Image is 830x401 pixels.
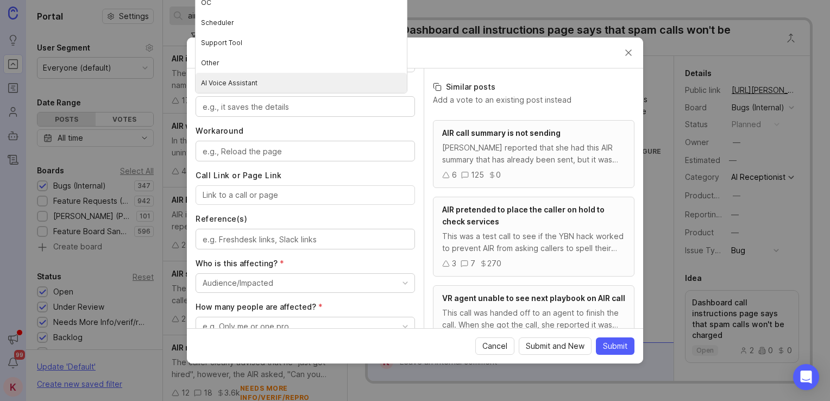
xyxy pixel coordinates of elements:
[203,277,273,289] div: Audience/Impacted
[196,259,284,268] span: Who is this affecting? (required)
[526,341,584,352] span: Submit and New
[603,341,627,352] span: Submit
[442,293,625,303] span: VR agent unable to see next playbook on AIR call
[196,170,415,181] label: Call Link or Page Link
[452,169,457,181] div: 6
[196,302,323,311] span: How many people are affected? (required)
[487,258,501,270] div: 270
[433,82,634,92] h3: Similar posts
[475,337,514,355] button: Cancel
[496,169,501,181] div: 0
[793,364,819,390] div: Open Intercom Messenger
[519,337,592,355] button: Submit and New
[596,337,634,355] button: Submit
[442,230,625,254] div: This was a test call to see if the YBN hack worked to prevent AIR from asking callers to spell th...
[433,285,634,353] a: VR agent unable to see next playbook on AIR callThis call was handed off to an agent to finish th...
[482,341,507,352] span: Cancel
[433,95,634,105] p: Add a vote to an existing post instead
[442,307,625,331] div: This call was handed off to an agent to finish the call. When she got the call, she reported it w...
[452,258,456,270] div: 3
[442,128,561,137] span: AIR call summary is not sending
[196,126,415,136] label: Workaround
[433,197,634,277] a: AIR pretended to place the caller on hold to check servicesThis was a test call to see if the YBN...
[470,258,475,270] div: 7
[196,214,415,224] label: Reference(s)
[196,12,407,33] li: Scheduler
[622,47,634,59] button: Close create post modal
[433,120,634,188] a: AIR call summary is not sending[PERSON_NAME] reported that she had this AIR summary that has alre...
[203,189,408,201] input: Link to a call or page
[196,53,407,73] li: Other
[203,321,289,333] div: e.g. Only me or one pro
[196,33,407,53] li: Support Tool
[442,205,605,226] span: AIR pretended to place the caller on hold to check services
[196,73,407,93] li: AI Voice Assistant
[442,142,625,166] div: [PERSON_NAME] reported that she had this AIR summary that has already been sent, but it was still...
[471,169,484,181] div: 125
